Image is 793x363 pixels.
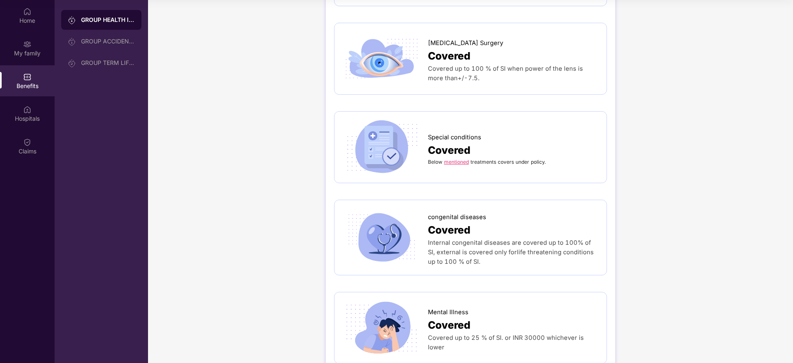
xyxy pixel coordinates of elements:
[428,222,471,238] span: Covered
[471,159,496,165] span: treatments
[23,7,31,16] img: svg+xml;base64,PHN2ZyBpZD0iSG9tZSIgeG1sbnM9Imh0dHA6Ly93d3cudzMub3JnLzIwMDAvc3ZnIiB3aWR0aD0iMjAiIG...
[81,38,135,45] div: GROUP ACCIDENTAL INSURANCE
[68,16,76,24] img: svg+xml;base64,PHN2ZyB3aWR0aD0iMjAiIGhlaWdodD0iMjAiIHZpZXdCb3g9IjAgMCAyMCAyMCIgZmlsbD0ibm9uZSIgeG...
[498,159,514,165] span: covers
[428,239,594,265] span: Internal congenital diseases are covered up to 100% of SI, external is covered only forlife threa...
[23,73,31,81] img: svg+xml;base64,PHN2ZyBpZD0iQmVuZWZpdHMiIHhtbG5zPSJodHRwOi8vd3d3LnczLm9yZy8yMDAwL3N2ZyIgd2lkdGg9Ij...
[343,120,421,174] img: icon
[23,138,31,146] img: svg+xml;base64,PHN2ZyBpZD0iQ2xhaW0iIHhtbG5zPSJodHRwOi8vd3d3LnczLm9yZy8yMDAwL3N2ZyIgd2lkdGg9IjIwIi...
[68,59,76,67] img: svg+xml;base64,PHN2ZyB3aWR0aD0iMjAiIGhlaWdodD0iMjAiIHZpZXdCb3g9IjAgMCAyMCAyMCIgZmlsbD0ibm9uZSIgeG...
[428,317,471,333] span: Covered
[428,142,471,158] span: Covered
[343,210,421,265] img: icon
[23,40,31,48] img: svg+xml;base64,PHN2ZyB3aWR0aD0iMjAiIGhlaWdodD0iMjAiIHZpZXdCb3g9IjAgMCAyMCAyMCIgZmlsbD0ibm9uZSIgeG...
[343,301,421,355] img: icon
[428,308,468,317] span: Mental Illness
[516,159,529,165] span: under
[343,31,421,86] img: icon
[428,38,503,48] span: [MEDICAL_DATA] Surgery
[81,16,135,24] div: GROUP HEALTH INSURANCE
[68,38,76,46] img: svg+xml;base64,PHN2ZyB3aWR0aD0iMjAiIGhlaWdodD0iMjAiIHZpZXdCb3g9IjAgMCAyMCAyMCIgZmlsbD0ibm9uZSIgeG...
[23,105,31,114] img: svg+xml;base64,PHN2ZyBpZD0iSG9zcGl0YWxzIiB4bWxucz0iaHR0cDovL3d3dy53My5vcmcvMjAwMC9zdmciIHdpZHRoPS...
[428,213,486,222] span: congenital diseases
[428,65,583,82] span: Covered up to 100 % of SI when power of the lens is more than+/-7.5.
[531,159,546,165] span: policy.
[428,334,584,351] span: Covered up to 25 % of SI. or INR 30000 whichever is lower
[81,60,135,66] div: GROUP TERM LIFE INSURANCE
[428,48,471,64] span: Covered
[444,159,469,165] a: mentioned
[428,133,481,142] span: Special conditions
[428,159,442,165] span: Below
